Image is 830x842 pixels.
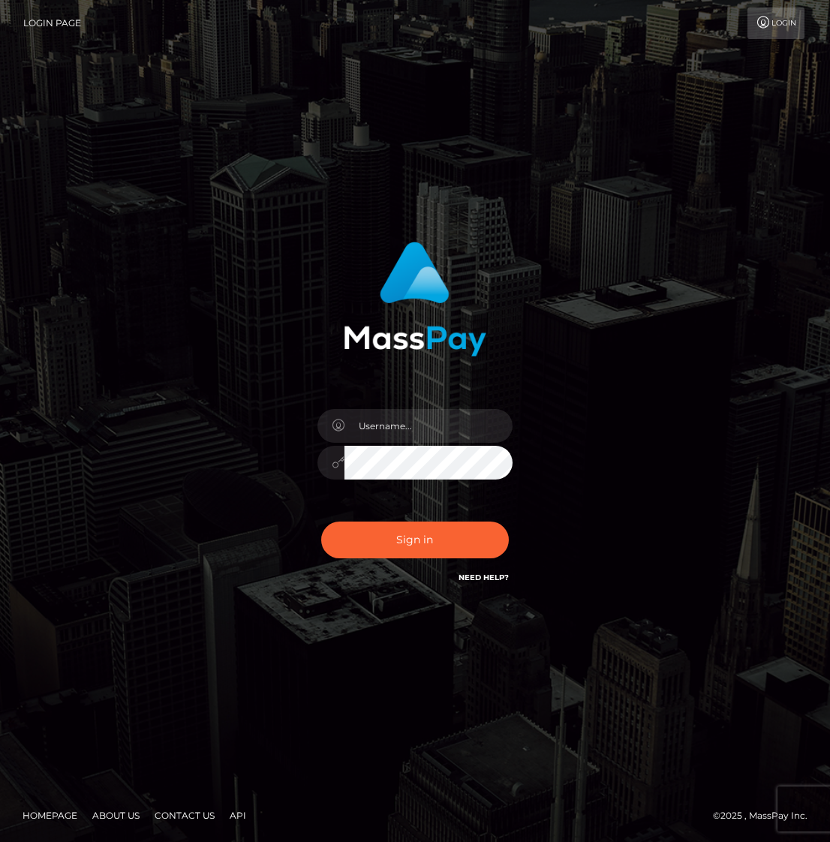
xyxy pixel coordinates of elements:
[713,807,819,824] div: © 2025 , MassPay Inc.
[23,8,81,39] a: Login Page
[224,804,252,827] a: API
[344,409,513,443] input: Username...
[17,804,83,827] a: Homepage
[86,804,146,827] a: About Us
[321,522,509,558] button: Sign in
[747,8,804,39] a: Login
[344,242,486,356] img: MassPay Login
[459,573,509,582] a: Need Help?
[149,804,221,827] a: Contact Us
